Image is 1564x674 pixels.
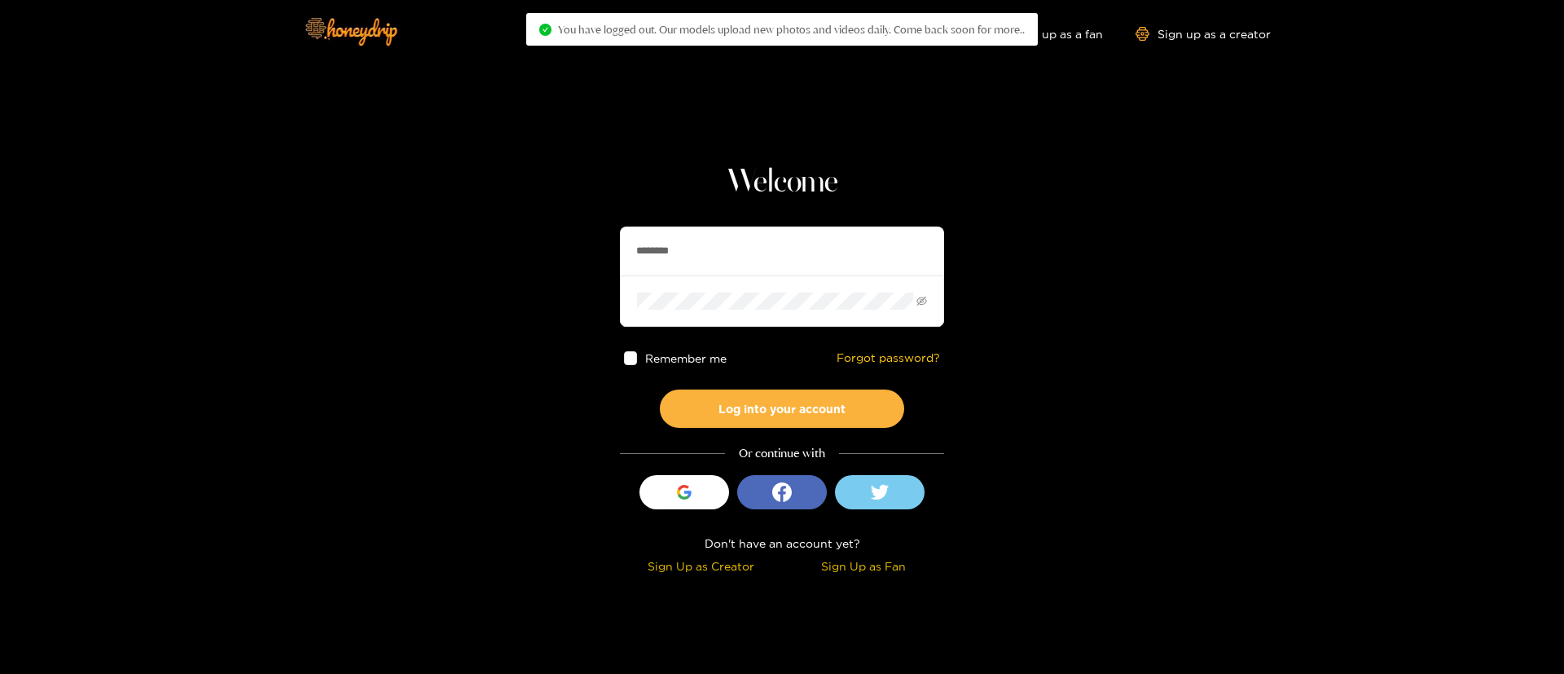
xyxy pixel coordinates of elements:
span: Remember me [646,352,727,364]
div: Sign Up as Fan [786,557,940,575]
div: Or continue with [620,444,944,463]
span: check-circle [539,24,551,36]
button: Log into your account [660,390,904,428]
h1: Welcome [620,163,944,202]
a: Sign up as a creator [1136,27,1271,41]
a: Forgot password? [837,351,940,365]
a: Sign up as a fan [991,27,1103,41]
div: Sign Up as Creator [624,557,778,575]
span: You have logged out. Our models upload new photos and videos daily. Come back soon for more.. [558,23,1025,36]
span: eye-invisible [916,296,927,306]
div: Don't have an account yet? [620,534,944,553]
